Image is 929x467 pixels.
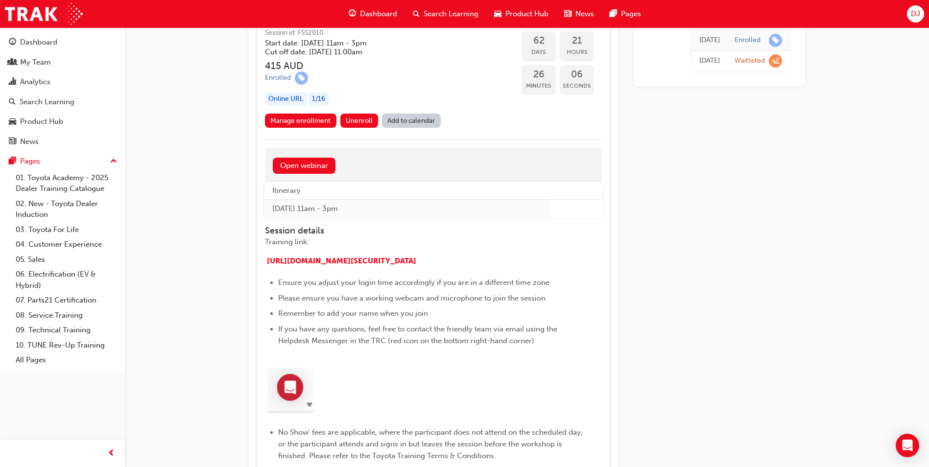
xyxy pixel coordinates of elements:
a: 04. Customer Experience [12,237,121,252]
span: guage-icon [349,8,356,20]
a: 09. Technical Training [12,323,121,338]
th: Itinerary [265,182,550,200]
h5: Cut off date: [DATE] 11:00am [265,47,481,56]
div: Online URL [265,93,307,106]
span: news-icon [9,138,16,146]
span: Seconds [560,80,594,92]
span: Ensure you adjust your login time accordingly if you are in a different time zone [278,278,549,287]
span: Training link: [265,237,309,246]
span: No Show' fees are applicable, where the participant does not attend on the scheduled day, or the ... [278,428,585,460]
span: car-icon [494,8,501,20]
span: 21 [560,35,594,47]
a: 03. Toyota For Life [12,222,121,237]
a: News [4,133,121,151]
a: Dashboard [4,33,121,51]
span: chart-icon [9,78,16,87]
span: Session id: FSS2010 [265,27,497,39]
a: 06. Electrification (EV & Hybrid) [12,267,121,293]
div: News [20,136,39,147]
div: Dashboard [20,37,57,48]
div: Open Intercom Messenger [896,434,919,457]
span: 06 [560,69,594,80]
a: Manage enrollment [265,114,336,128]
span: DJ [911,8,920,20]
span: Pages [621,8,641,20]
h4: Session details [265,226,583,236]
a: Search Learning [4,93,121,111]
div: Enrolled [735,36,761,45]
div: Pages [20,156,40,167]
span: Remember to add your name when you join [278,309,428,318]
button: Fleet Strategic Sales Process - AdvancedSession id: FSS2010Start date: [DATE] 11am - 3pm Cut off ... [265,9,602,132]
h3: 415 AUD [265,60,497,71]
span: learningRecordVerb_WAITLIST-icon [769,54,782,68]
div: 1 / 16 [309,93,329,106]
a: All Pages [12,352,121,368]
span: up-icon [110,155,117,168]
a: pages-iconPages [602,4,649,24]
div: Enrolled [265,73,291,83]
button: Unenroll [340,114,379,128]
a: 07. Parts21 Certification [12,293,121,308]
div: Product Hub [20,116,63,127]
span: prev-icon [108,447,115,460]
a: car-iconProduct Hub [486,4,556,24]
span: Days [522,47,556,58]
a: Add to calendar [382,114,441,128]
span: search-icon [413,8,420,20]
a: [URL][DOMAIN_NAME][SECURITY_DATA] [267,257,416,265]
a: Open webinar [273,158,335,174]
a: 01. Toyota Academy - 2025 Dealer Training Catalogue [12,170,121,196]
span: Search Learning [424,8,478,20]
button: DJ [907,5,924,23]
button: Pages [4,152,121,170]
div: Analytics [20,76,50,88]
span: pages-icon [610,8,617,20]
span: search-icon [9,98,16,107]
a: 08. Service Training [12,308,121,323]
span: Product Hub [505,8,548,20]
a: Analytics [4,73,121,91]
span: Dashboard [360,8,397,20]
td: [DATE] 11am - 3pm [265,200,550,218]
a: 02. New - Toyota Dealer Induction [12,196,121,222]
a: search-iconSearch Learning [405,4,486,24]
span: Please ensure you have a working webcam and microphone to join the session [278,294,546,303]
div: Thu Aug 21 2025 12:32:47 GMT+1000 (Australian Eastern Standard Time) [699,35,720,46]
div: My Team [20,57,51,68]
a: My Team [4,53,121,71]
h5: Start date: [DATE] 11am - 3pm [265,39,481,47]
a: guage-iconDashboard [341,4,405,24]
a: 05. Sales [12,252,121,267]
img: Trak [5,3,83,25]
span: car-icon [9,117,16,126]
span: 26 [522,69,556,80]
div: Search Learning [20,96,74,108]
span: learningRecordVerb_ENROLL-icon [769,34,782,47]
span: Unenroll [346,117,373,125]
span: Minutes [522,80,556,92]
span: pages-icon [9,157,16,166]
div: Mon Aug 11 2025 17:18:15 GMT+1000 (Australian Eastern Standard Time) [699,55,720,67]
a: Product Hub [4,113,121,131]
span: news-icon [564,8,572,20]
a: 10. TUNE Rev-Up Training [12,338,121,353]
span: 62 [522,35,556,47]
div: Waitlisted [735,56,765,66]
span: guage-icon [9,38,16,47]
span: Hours [560,47,594,58]
a: news-iconNews [556,4,602,24]
span: If you have any questions, feel free to contact the friendly team via email using the Helpdesk Me... [278,325,559,345]
button: DashboardMy TeamAnalyticsSearch LearningProduct HubNews [4,31,121,152]
span: News [575,8,594,20]
span: people-icon [9,58,16,67]
span: learningRecordVerb_ENROLL-icon [295,71,308,85]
